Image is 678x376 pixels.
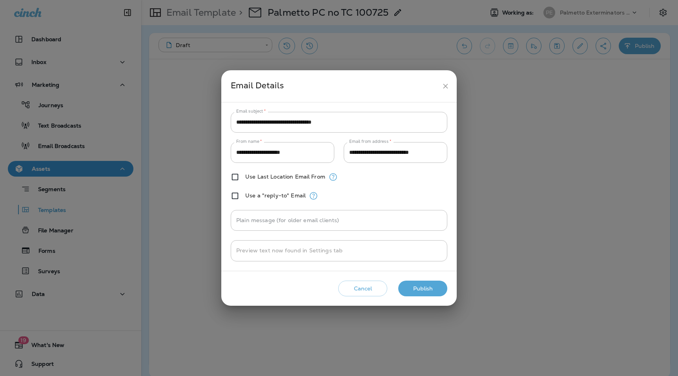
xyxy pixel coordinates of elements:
label: Email subject [236,108,266,114]
button: Publish [398,281,447,297]
label: Use a "reply-to" Email [245,192,306,199]
div: Email Details [231,79,438,93]
label: Use Last Location Email From [245,173,325,180]
button: close [438,79,453,93]
button: Cancel [338,281,387,297]
label: From name [236,139,262,144]
label: Email from address [349,139,391,144]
